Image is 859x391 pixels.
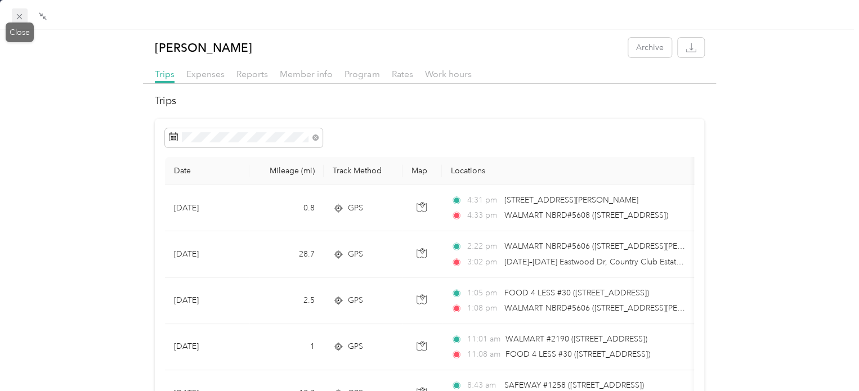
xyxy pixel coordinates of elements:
p: [PERSON_NAME] [155,38,252,57]
span: Expenses [186,69,225,79]
span: WALMART #2190 ([STREET_ADDRESS]) [505,334,647,344]
span: 2:22 pm [467,240,499,253]
span: GPS [348,248,363,260]
th: Mileage (mi) [249,157,324,185]
span: SAFEWAY #1258 ([STREET_ADDRESS]) [504,380,644,390]
span: Trips [155,69,175,79]
span: [DATE]–[DATE] Eastwood Dr, Country Club Estates, [GEOGRAPHIC_DATA], [GEOGRAPHIC_DATA] [504,257,855,267]
th: Map [402,157,442,185]
span: 1:08 pm [467,302,499,314]
th: Locations [442,157,701,185]
span: WALMART NBRD#5606 ([STREET_ADDRESS][PERSON_NAME]) [504,303,731,313]
span: 11:08 am [467,348,500,361]
td: [DATE] [165,278,249,324]
span: 1:05 pm [467,287,499,299]
td: [DATE] [165,185,249,231]
td: 28.7 [249,231,324,277]
span: 4:31 pm [467,194,499,206]
span: Work hours [424,69,471,79]
button: Archive [628,38,672,57]
td: 2.5 [249,278,324,324]
th: Track Method [324,157,402,185]
td: [DATE] [165,231,249,277]
h2: Trips [155,93,704,109]
span: Member info [280,69,333,79]
th: Date [165,157,249,185]
td: 0.8 [249,185,324,231]
span: 11:01 am [467,333,500,345]
span: WALMART NBRD#5606 ([STREET_ADDRESS][PERSON_NAME]) [504,241,731,251]
div: Close [6,23,34,42]
span: Rates [391,69,413,79]
span: [STREET_ADDRESS][PERSON_NAME] [504,195,638,205]
span: Reports [236,69,268,79]
span: GPS [348,294,363,307]
span: WALMART NBRD#5608 ([STREET_ADDRESS]) [504,210,668,220]
span: FOOD 4 LESS #30 ([STREET_ADDRESS]) [504,288,649,298]
span: 4:33 pm [467,209,499,222]
span: Program [345,69,379,79]
span: 3:02 pm [467,256,499,268]
td: 1 [249,324,324,370]
iframe: Everlance-gr Chat Button Frame [796,328,859,391]
span: FOOD 4 LESS #30 ([STREET_ADDRESS]) [505,349,650,359]
span: GPS [348,340,363,353]
td: [DATE] [165,324,249,370]
span: GPS [348,202,363,214]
